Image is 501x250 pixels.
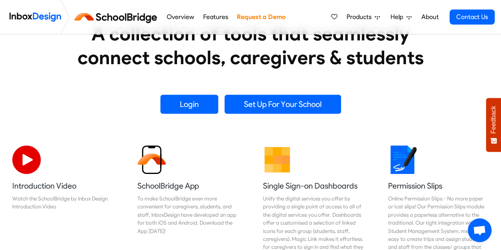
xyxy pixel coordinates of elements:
[137,145,166,174] img: 2022_01_13_icon_sb_app.svg
[468,218,491,242] a: Open chat
[234,9,288,25] a: Request a Demo
[137,180,238,191] h5: SchoolBridge App
[73,8,162,27] img: schoolbridge logo
[388,145,417,174] img: 2022_01_18_icon_signature.svg
[201,9,230,25] a: Features
[490,106,497,134] span: Feedback
[263,145,291,174] img: 2022_01_13_icon_grid.svg
[343,9,383,25] a: Products
[12,145,41,174] img: 2022_07_11_icon_video_playback.svg
[63,22,439,69] heading: A collection of tools that seamlessly connect schools, caregivers & students
[263,180,364,191] h5: Single Sign-on Dashboards
[388,180,489,191] h5: Permission Slips
[225,95,341,114] a: Set Up For Your School
[137,195,238,235] div: To make SchoolBridge even more convenient for caregivers, students, and staff, InboxDesign have d...
[391,12,406,22] span: Help
[160,95,218,114] a: Login
[419,9,441,25] a: About
[450,10,495,25] a: Contact Us
[387,9,415,25] a: Help
[12,180,113,191] h5: Introduction Video
[486,98,501,152] button: Feedback - Show survey
[164,9,196,25] a: Overview
[347,12,375,22] span: Products
[12,195,113,211] div: Watch the SchoolBridge by Inbox Design Introduction Video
